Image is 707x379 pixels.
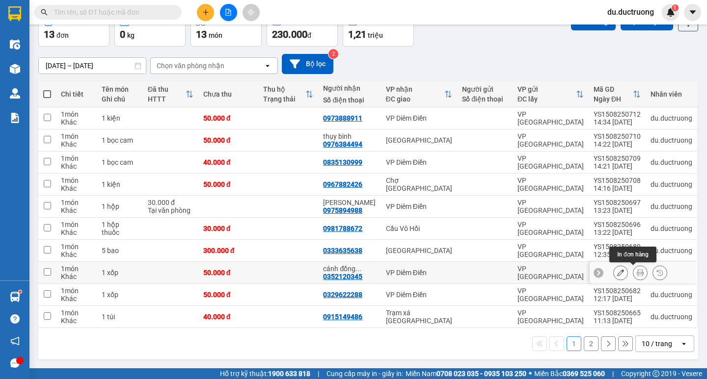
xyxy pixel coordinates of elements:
[318,368,319,379] span: |
[267,11,338,47] button: Đã thu230.000đ
[594,228,641,236] div: 13:22 [DATE]
[613,265,628,280] div: Sửa đơn hàng
[594,295,641,303] div: 12:17 [DATE]
[517,309,584,325] div: VP [GEOGRAPHIC_DATA]
[102,291,138,299] div: 1 xốp
[203,158,253,166] div: 40.000 đ
[386,85,444,93] div: VP nhận
[10,336,20,346] span: notification
[56,31,69,39] span: đơn
[203,114,253,122] div: 50.000 đ
[61,309,92,317] div: 1 món
[462,95,508,103] div: Số điện thoại
[406,368,526,379] span: Miền Nam
[10,88,20,99] img: warehouse-icon
[594,221,641,228] div: YS1508250696
[148,199,193,206] div: 30.000 đ
[61,118,92,126] div: Khác
[323,140,362,148] div: 0976384494
[196,28,207,40] span: 13
[61,295,92,303] div: Khác
[386,177,452,192] div: Chợ [GEOGRAPHIC_DATA]
[61,110,92,118] div: 1 món
[594,184,641,192] div: 14:16 [DATE]
[323,291,362,299] div: 0329622288
[41,9,48,16] span: search
[653,370,659,377] span: copyright
[517,85,576,93] div: VP gửi
[517,95,576,103] div: ĐC lấy
[28,25,31,33] span: -
[28,45,112,62] span: DCT20/51A Phường [GEOGRAPHIC_DATA]
[203,313,253,321] div: 40.000 đ
[594,287,641,295] div: YS1508250682
[190,11,262,47] button: Số lượng13món
[563,370,605,378] strong: 0369 525 060
[386,158,452,166] div: VP Diêm Điền
[381,81,457,107] th: Toggle SortBy
[386,269,452,277] div: VP Diêm Điền
[197,4,214,21] button: plus
[203,269,253,277] div: 50.000 đ
[263,95,305,103] div: Trạng thái
[323,247,362,254] div: 0333635638
[21,5,127,13] strong: CÔNG TY VẬN TẢI ĐỨC TRƯỞNG
[77,14,106,22] span: 19009397
[243,4,260,21] button: aim
[61,154,92,162] div: 1 món
[61,184,92,192] div: Khác
[594,110,641,118] div: YS1508250712
[517,154,584,170] div: VP [GEOGRAPHIC_DATA]
[680,340,688,348] svg: open
[10,113,20,123] img: solution-icon
[386,225,452,232] div: Cầu Vô Hối
[386,136,452,144] div: [GEOGRAPHIC_DATA]
[651,158,692,166] div: du.ductruong
[517,177,584,192] div: VP [GEOGRAPHIC_DATA]
[323,158,362,166] div: 0835130999
[323,199,376,206] div: hà lan
[102,202,138,210] div: 1 hộp
[203,90,253,98] div: Chưa thu
[323,114,362,122] div: 0973888911
[609,247,656,262] div: In đơn hàng
[599,6,662,18] span: du.ductruong
[642,339,672,349] div: 10 / trang
[307,31,311,39] span: đ
[594,177,641,184] div: YS1508250708
[247,9,254,16] span: aim
[61,251,92,258] div: Khác
[666,8,675,17] img: icon-new-feature
[220,4,237,21] button: file-add
[517,243,584,258] div: VP [GEOGRAPHIC_DATA]
[513,81,589,107] th: Toggle SortBy
[148,206,193,214] div: Tại văn phòng
[30,67,77,75] span: -
[594,243,641,251] div: YS1508250689
[672,4,679,11] sup: 1
[102,247,138,254] div: 5 bao
[517,221,584,236] div: VP [GEOGRAPHIC_DATA]
[323,225,362,232] div: 0981788672
[10,39,20,50] img: warehouse-icon
[323,313,362,321] div: 0915149486
[517,287,584,303] div: VP [GEOGRAPHIC_DATA]
[61,140,92,148] div: Khác
[61,221,92,228] div: 1 món
[7,40,18,48] span: Gửi
[386,309,452,325] div: Trạm xá [GEOGRAPHIC_DATA]
[355,265,361,273] span: ...
[323,84,376,92] div: Người nhận
[102,114,138,122] div: 1 kiện
[157,61,224,71] div: Chọn văn phòng nhận
[203,225,253,232] div: 30.000 đ
[651,247,692,254] div: du.ductruong
[203,136,253,144] div: 50.000 đ
[61,243,92,251] div: 1 món
[39,58,146,74] input: Select a date range.
[517,265,584,280] div: VP [GEOGRAPHIC_DATA]
[225,9,232,16] span: file-add
[436,370,526,378] strong: 0708 023 035 - 0935 103 250
[328,49,338,59] sup: 2
[272,28,307,40] span: 230.000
